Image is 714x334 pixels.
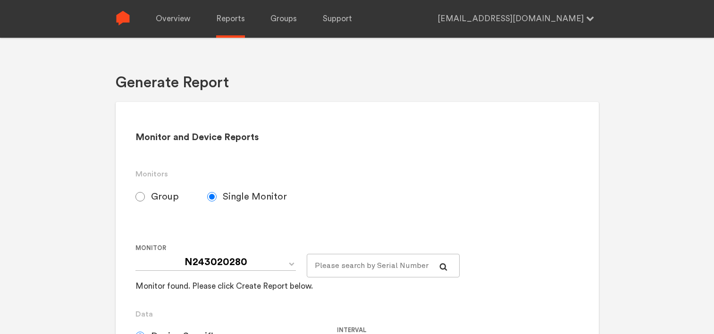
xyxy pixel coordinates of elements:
[116,11,130,25] img: Sense Logo
[307,242,453,254] label: For large monitor counts
[307,254,460,277] input: Please search by Serial Number
[135,281,313,292] div: Monitor found. Please click Create Report below.
[223,191,287,202] span: Single Monitor
[135,309,579,320] h3: Data
[135,168,579,180] h3: Monitors
[135,132,579,143] h2: Monitor and Device Reports
[207,192,217,201] input: Single Monitor
[151,191,179,202] span: Group
[135,192,145,201] input: Group
[135,242,299,254] label: Monitor
[116,73,229,92] h1: Generate Report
